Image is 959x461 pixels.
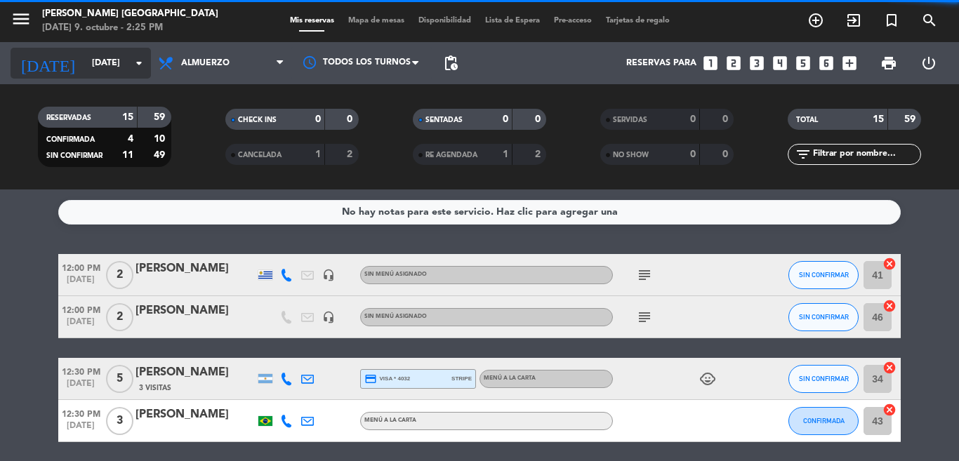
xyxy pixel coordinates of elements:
i: credit_card [364,373,377,385]
button: CONFIRMADA [788,407,859,435]
span: Sin menú asignado [364,314,427,319]
span: stripe [451,374,472,383]
span: Disponibilidad [411,17,478,25]
strong: 0 [347,114,355,124]
i: add_circle_outline [807,12,824,29]
span: SERVIDAS [613,116,647,123]
span: NO SHOW [613,152,649,159]
i: cancel [882,257,897,271]
span: SIN CONFIRMAR [799,271,849,279]
span: 2 [106,303,133,331]
span: [DATE] [58,421,103,437]
i: looks_one [701,54,720,72]
span: Mis reservas [283,17,341,25]
span: Mapa de mesas [341,17,411,25]
span: CHECK INS [238,116,277,123]
div: [PERSON_NAME] [135,363,255,382]
i: arrow_drop_down [131,55,147,72]
i: power_settings_new [920,55,937,72]
strong: 0 [535,114,543,124]
span: SIN CONFIRMAR [799,375,849,382]
span: MENÚ A LA CARTA [364,417,416,423]
i: exit_to_app [845,12,862,29]
span: TOTAL [796,116,818,123]
i: turned_in_not [883,12,900,29]
i: headset_mic [322,311,335,323]
i: menu [11,8,32,29]
span: 12:00 PM [58,301,103,317]
span: [DATE] [58,275,103,291]
button: menu [11,8,32,34]
strong: 0 [315,114,321,124]
span: RESERVADAS [46,114,91,121]
button: SIN CONFIRMAR [788,261,859,289]
strong: 59 [904,114,918,124]
span: 3 Visitas [139,382,171,394]
div: [PERSON_NAME] [135,260,255,278]
strong: 2 [535,149,543,159]
i: cancel [882,299,897,313]
i: looks_4 [771,54,789,72]
i: search [921,12,938,29]
strong: 1 [503,149,508,159]
strong: 0 [722,149,731,159]
strong: 1 [315,149,321,159]
span: SENTADAS [425,116,463,123]
span: MENÚ A LA CARTA [484,375,536,381]
strong: 15 [873,114,884,124]
span: [DATE] [58,317,103,333]
span: Sin menú asignado [364,272,427,277]
div: No hay notas para este servicio. Haz clic para agregar una [342,204,618,220]
i: headset_mic [322,269,335,281]
div: [PERSON_NAME] [135,302,255,320]
strong: 10 [154,134,168,144]
strong: 0 [690,149,696,159]
input: Filtrar por nombre... [812,147,920,162]
button: SIN CONFIRMAR [788,303,859,331]
span: CONFIRMADA [803,417,845,425]
span: 2 [106,261,133,289]
strong: 0 [690,114,696,124]
span: SIN CONFIRMAR [799,313,849,321]
span: Lista de Espera [478,17,547,25]
div: [DATE] 9. octubre - 2:25 PM [42,21,218,35]
span: pending_actions [442,55,459,72]
span: 5 [106,365,133,393]
span: Almuerzo [181,58,230,68]
strong: 49 [154,150,168,160]
i: cancel [882,361,897,375]
strong: 2 [347,149,355,159]
strong: 11 [122,150,133,160]
span: RE AGENDADA [425,152,477,159]
span: visa * 4032 [364,373,410,385]
strong: 15 [122,112,133,122]
i: looks_5 [794,54,812,72]
span: CANCELADA [238,152,282,159]
strong: 0 [722,114,731,124]
span: SIN CONFIRMAR [46,152,102,159]
i: [DATE] [11,48,85,79]
div: LOG OUT [908,42,948,84]
strong: 4 [128,134,133,144]
i: looks_6 [817,54,835,72]
i: filter_list [795,146,812,163]
span: 12:30 PM [58,405,103,421]
span: 12:00 PM [58,259,103,275]
span: 3 [106,407,133,435]
i: looks_3 [748,54,766,72]
i: subject [636,309,653,326]
span: print [880,55,897,72]
span: Reservas para [626,58,696,68]
span: Pre-acceso [547,17,599,25]
span: [DATE] [58,379,103,395]
button: SIN CONFIRMAR [788,365,859,393]
div: [PERSON_NAME] [135,406,255,424]
i: subject [636,267,653,283]
i: add_box [840,54,859,72]
strong: 0 [503,114,508,124]
span: 12:30 PM [58,363,103,379]
i: cancel [882,403,897,417]
i: child_care [699,370,716,387]
span: CONFIRMADA [46,136,95,143]
span: Tarjetas de regalo [599,17,677,25]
